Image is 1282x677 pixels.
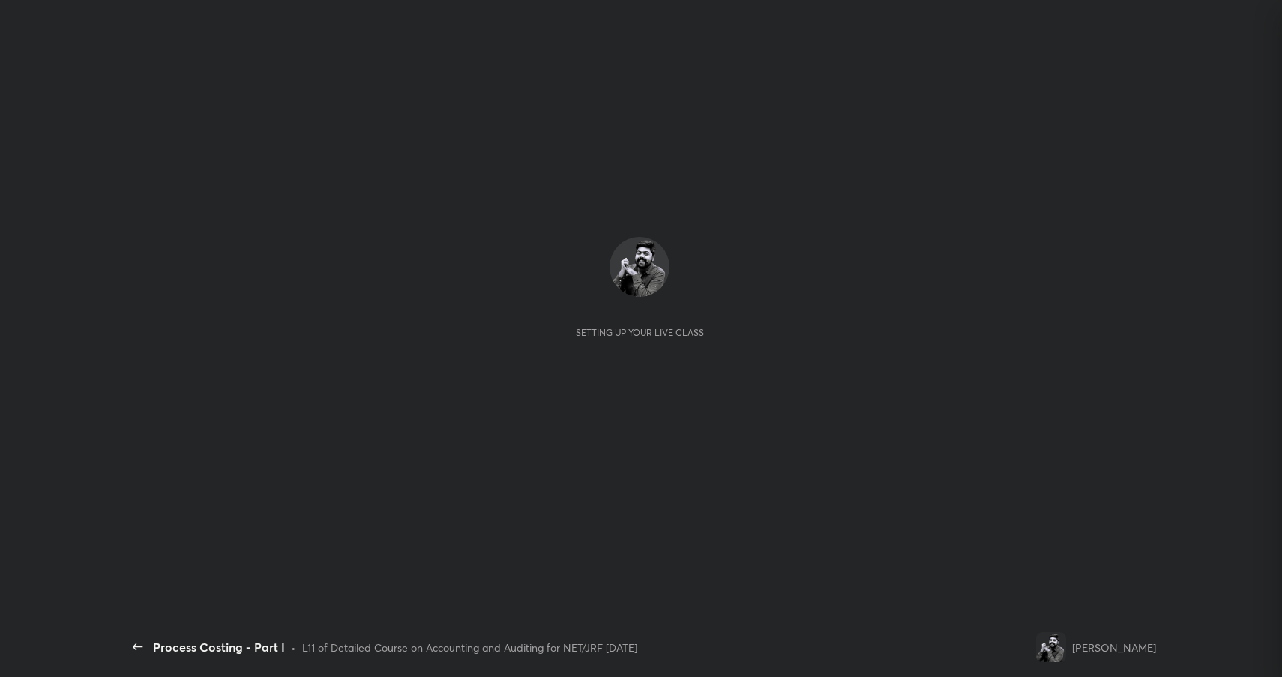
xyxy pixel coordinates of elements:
div: [PERSON_NAME] [1072,640,1156,655]
div: Setting up your live class [576,327,704,338]
div: • [291,640,296,655]
div: L11 of Detailed Course on Accounting and Auditing for NET/JRF [DATE] [302,640,637,655]
img: 9af2b4c1818c46ee8a42d2649b7ac35f.png [610,237,669,297]
div: Process Costing - Part I [153,638,285,656]
img: 9af2b4c1818c46ee8a42d2649b7ac35f.png [1036,632,1066,662]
